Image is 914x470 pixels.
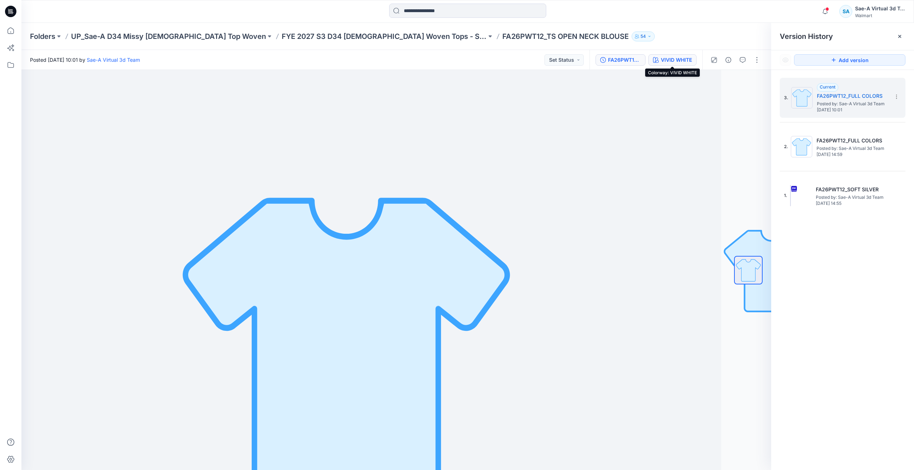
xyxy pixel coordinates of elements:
div: SA [839,5,852,18]
span: Posted by: Sae-A Virtual 3d Team [817,145,888,152]
button: FA26PWT12_FULL COLORS [596,54,646,66]
button: Show Hidden Versions [780,54,791,66]
span: Posted [DATE] 10:01 by [30,56,140,64]
div: FA26PWT12_FULL COLORS [608,56,641,64]
button: Close [897,34,903,39]
h5: FA26PWT12_FULL COLORS [817,136,888,145]
img: FA26PWT12_FULL COLORS [791,136,812,157]
span: Current [820,84,835,90]
a: Folders [30,31,55,41]
div: VIVID WHITE [661,56,692,64]
button: 54 [632,31,655,41]
span: 2. [784,143,788,150]
div: Sae-A Virtual 3d Team [855,4,905,13]
span: Posted by: Sae-A Virtual 3d Team [817,100,888,107]
img: FA26PWT12_SOFT SILVER [790,185,791,206]
img: FA26PWT12_FULL COLORS [791,87,813,108]
p: 54 [641,32,646,40]
img: All colorways [735,257,762,284]
span: 3. [784,95,788,101]
button: VIVID WHITE [648,54,697,66]
a: UP_Sae-A D34 Missy [DEMOGRAPHIC_DATA] Top Woven [71,31,266,41]
button: Details [723,54,734,66]
a: FYE 2027 S3 D34 [DEMOGRAPHIC_DATA] Woven Tops - Sae-A [282,31,487,41]
h5: FA26PWT12_SOFT SILVER [816,185,887,194]
p: FA26PWT12_TS OPEN NECK BLOUSE [502,31,629,41]
div: Walmart [855,13,905,18]
h5: FA26PWT12_FULL COLORS [817,92,888,100]
span: [DATE] 10:01 [817,107,888,112]
button: Add version [794,54,905,66]
span: 1. [784,192,787,199]
img: No Outline [721,220,821,320]
span: [DATE] 14:55 [816,201,887,206]
span: Version History [780,32,833,41]
a: Sae-A Virtual 3d Team [87,57,140,63]
span: [DATE] 14:59 [817,152,888,157]
span: Posted by: Sae-A Virtual 3d Team [816,194,887,201]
